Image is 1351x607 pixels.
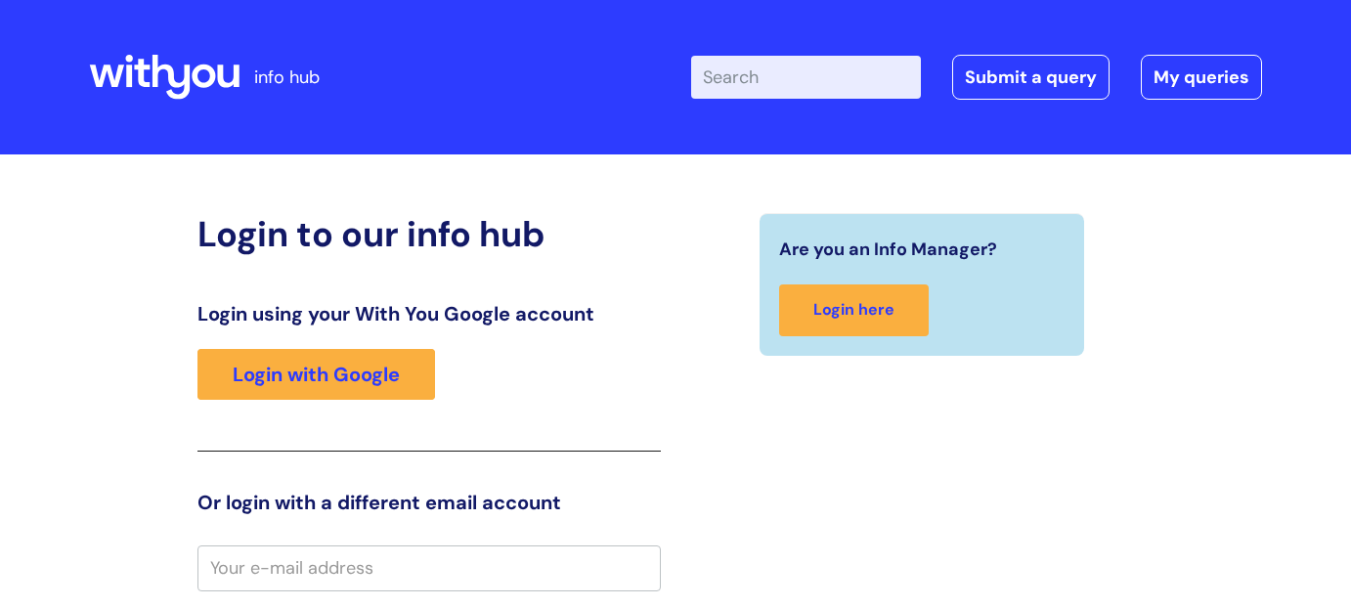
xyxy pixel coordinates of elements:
[779,284,929,336] a: Login here
[197,302,661,325] h3: Login using your With You Google account
[691,56,921,99] input: Search
[779,234,997,265] span: Are you an Info Manager?
[197,349,435,400] a: Login with Google
[197,213,661,255] h2: Login to our info hub
[254,62,320,93] p: info hub
[952,55,1110,100] a: Submit a query
[197,545,661,590] input: Your e-mail address
[197,491,661,514] h3: Or login with a different email account
[1141,55,1262,100] a: My queries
